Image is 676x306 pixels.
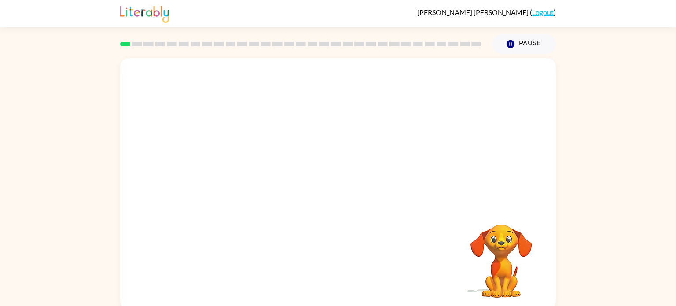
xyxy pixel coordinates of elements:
[457,211,545,299] video: Your browser must support playing .mp4 files to use Literably. Please try using another browser.
[417,8,530,16] span: [PERSON_NAME] [PERSON_NAME]
[532,8,554,16] a: Logout
[492,34,556,54] button: Pause
[417,8,556,16] div: ( )
[120,4,169,23] img: Literably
